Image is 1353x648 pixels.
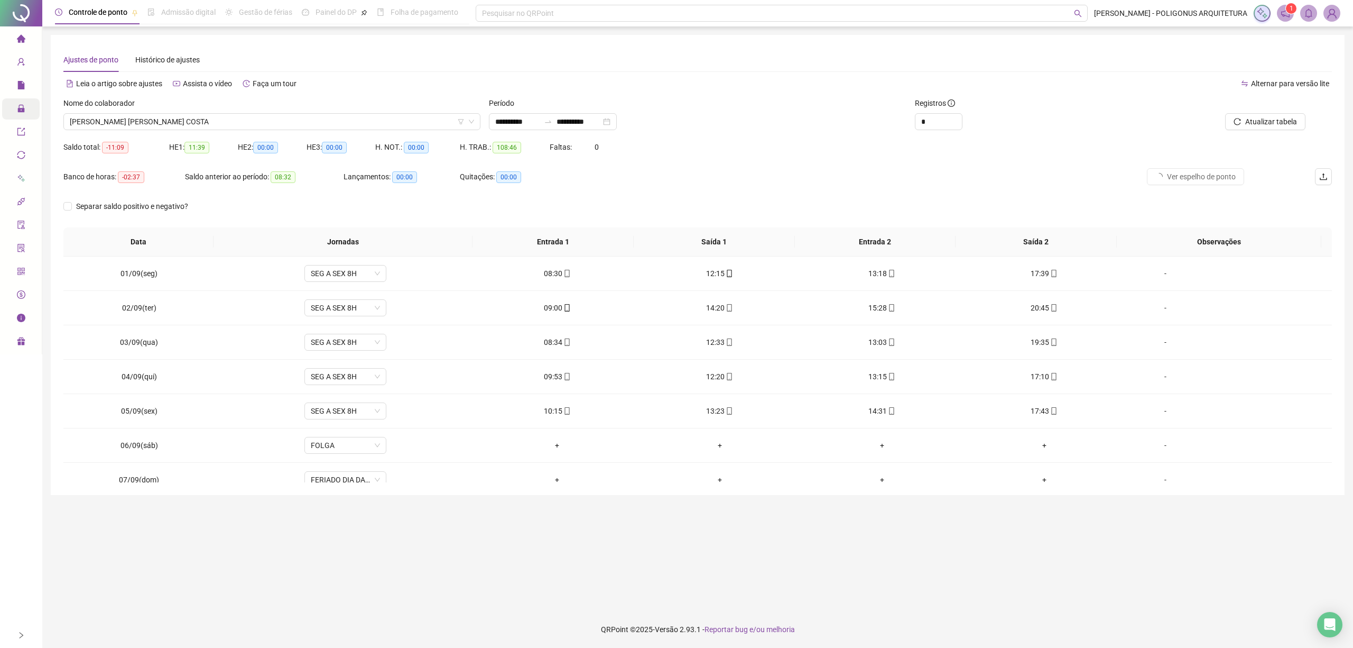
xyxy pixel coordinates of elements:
span: filter [458,118,464,125]
div: Saldo anterior ao período: [185,171,344,183]
div: HE 3: [307,141,375,153]
span: mobile [1049,407,1058,415]
span: audit [17,216,25,237]
span: 04/09(qui) [122,372,157,381]
div: - [1134,474,1197,486]
div: 20:45 [971,302,1117,314]
span: FOLGA [311,437,380,453]
img: sparkle-icon.fc2bf0ac1784a2077858766a79e2daf3.svg [1256,7,1268,19]
span: 02/09(ter) [122,304,156,312]
div: + [809,440,954,451]
footer: QRPoint © 2025 - 2.93.1 - [42,611,1353,648]
div: H. NOT.: [375,141,460,153]
span: mobile [562,339,571,346]
span: 1 [1290,5,1293,12]
span: mobile [562,304,571,312]
div: 12:20 [647,371,792,382]
span: 0 [595,143,599,151]
span: file-done [147,8,155,16]
span: 07/09(dom) [119,476,159,484]
span: mobile [562,270,571,277]
span: mobile [1049,373,1058,380]
span: Gestão de férias [239,8,292,16]
span: dashboard [302,8,309,16]
div: 13:23 [647,405,792,417]
div: 10:15 [485,405,630,417]
span: Leia o artigo sobre ajustes [76,79,162,88]
span: mobile [887,407,895,415]
span: 11:39 [184,142,209,153]
span: mobile [1049,304,1058,312]
span: clock-circle [55,8,62,16]
span: mobile [1049,339,1058,346]
button: Atualizar tabela [1225,113,1305,130]
div: - [1134,440,1197,451]
span: 06/09(sáb) [121,441,158,450]
span: SEG A SEX 8H [311,369,380,385]
span: loading [1155,173,1163,180]
span: mobile [725,339,733,346]
div: + [647,440,792,451]
span: user-add [17,53,25,74]
th: Entrada 1 [472,227,634,257]
span: 00:00 [496,171,521,183]
span: solution [17,239,25,260]
span: to [544,117,552,126]
div: 09:00 [485,302,630,314]
span: bell [1304,8,1313,18]
span: LARISSA ELEN FIGUEIREDO COSTA [70,114,474,130]
span: api [17,193,25,214]
span: pushpin [132,10,138,16]
span: Admissão digital [161,8,216,16]
span: -11:09 [102,142,128,153]
div: Banco de horas: [63,171,185,183]
span: home [17,30,25,51]
span: down [468,118,475,125]
span: SEG A SEX 8H [311,403,380,419]
span: 108:46 [493,142,521,153]
div: 14:31 [809,405,954,417]
span: -02:37 [118,171,144,183]
div: 13:18 [809,268,954,279]
span: 05/09(sex) [121,407,157,415]
div: 15:28 [809,302,954,314]
div: 12:33 [647,336,792,348]
span: mobile [725,304,733,312]
div: - [1134,268,1197,279]
div: 12:15 [647,268,792,279]
img: 19998 [1324,5,1340,21]
span: upload [1319,172,1328,181]
span: file-text [66,80,73,87]
span: Controle de ponto [69,8,127,16]
span: sync [17,146,25,167]
span: mobile [725,373,733,380]
span: info-circle [17,309,25,330]
span: Registros [915,97,955,109]
span: [PERSON_NAME] - POLIGONUS ARQUITETURA [1094,7,1247,19]
span: lock [17,99,25,121]
div: 08:30 [485,268,630,279]
span: 01/09(seg) [121,269,157,278]
div: 14:20 [647,302,792,314]
span: book [377,8,384,16]
span: mobile [725,407,733,415]
span: FERIADO DIA DA INDEPENDÊNCIA [311,472,380,488]
th: Data [63,227,214,257]
div: + [485,474,630,486]
span: 00:00 [404,142,429,153]
div: 09:53 [485,371,630,382]
span: Histórico de ajustes [135,56,200,64]
div: - [1134,302,1197,314]
span: youtube [173,80,180,87]
span: Painel do DP [316,8,357,16]
span: Atualizar tabela [1245,116,1297,127]
span: SEG A SEX 8H [311,300,380,316]
span: Faltas: [550,143,573,151]
div: HE 1: [169,141,238,153]
span: Assista o vídeo [183,79,232,88]
div: HE 2: [238,141,307,153]
div: 08:34 [485,336,630,348]
div: - [1134,371,1197,382]
span: Observações [1125,236,1313,248]
th: Saída 2 [956,227,1117,257]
